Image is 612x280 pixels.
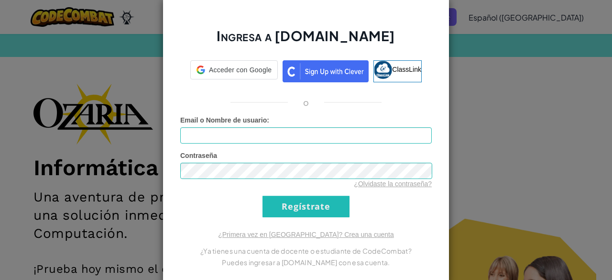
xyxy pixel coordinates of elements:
p: ¿Ya tienes una cuenta de docente o estudiante de CodeCombat? [180,245,432,257]
a: ¿Olvidaste la contraseña? [354,180,432,188]
span: Acceder con Google [209,65,272,75]
input: Regístrate [262,196,350,217]
p: Puedes ingresar a [DOMAIN_NAME] con esa cuenta. [180,257,432,268]
span: Contraseña [180,152,217,159]
label: : [180,115,269,125]
h2: Ingresa a [DOMAIN_NAME] [180,27,432,55]
div: Acceder con Google [190,60,278,79]
img: classlink-logo-small.png [374,61,392,79]
span: ClassLink [392,65,421,73]
a: Acceder con Google [190,60,278,82]
span: Email o Nombre de usuario [180,116,267,124]
p: o [303,97,309,108]
a: ¿Primera vez en [GEOGRAPHIC_DATA]? Crea una cuenta [218,231,394,238]
img: clever_sso_button@2x.png [283,60,369,82]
